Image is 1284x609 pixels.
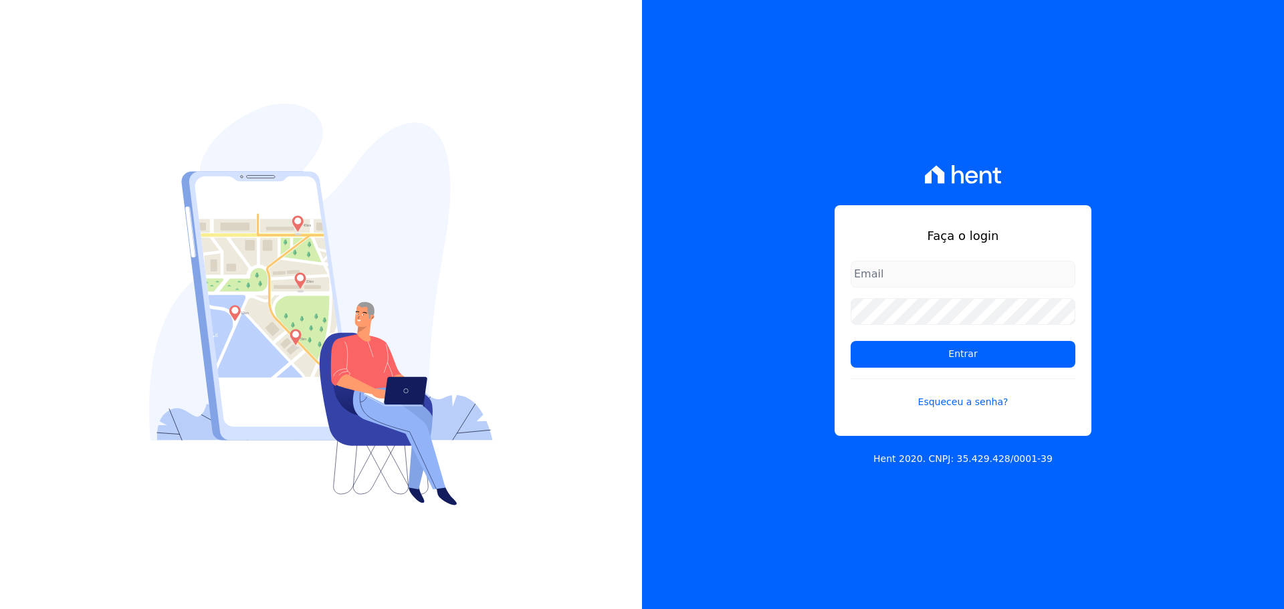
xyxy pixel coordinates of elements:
[851,227,1075,245] h1: Faça o login
[149,104,493,505] img: Login
[873,452,1053,466] p: Hent 2020. CNPJ: 35.429.428/0001-39
[851,378,1075,409] a: Esqueceu a senha?
[851,261,1075,287] input: Email
[851,341,1075,368] input: Entrar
